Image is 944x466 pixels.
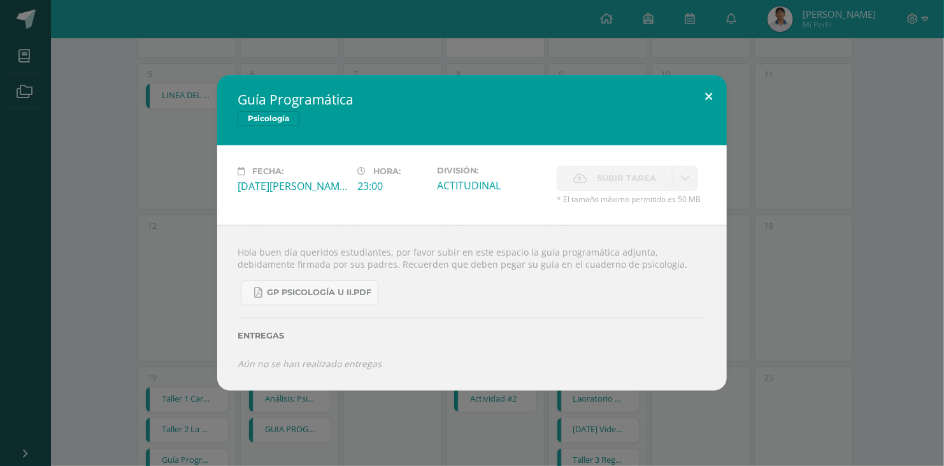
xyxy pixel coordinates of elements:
[357,179,427,193] div: 23:00
[238,358,382,370] i: Aún no se han realizado entregas
[252,166,283,176] span: Fecha:
[373,166,401,176] span: Hora:
[238,331,706,340] label: Entregas
[267,288,371,298] span: GP PSICOLOGÍA U II.pdf
[557,194,706,205] span: * El tamaño máximo permitido es 50 MB
[597,166,656,190] span: Subir tarea
[690,75,727,119] button: Close (Esc)
[673,166,697,191] a: La fecha de entrega ha expirado
[241,280,378,305] a: GP PSICOLOGÍA U II.pdf
[437,178,547,193] div: ACTITUDINAL
[238,91,706,108] h2: Guía Programática
[238,179,347,193] div: [DATE][PERSON_NAME]
[557,166,673,191] label: La fecha de entrega ha expirado
[217,225,727,391] div: Hola buen día queridos estudiantes, por favor subir en este espacio la guía programática adjunta,...
[437,166,547,175] label: División:
[238,111,299,126] span: Psicología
